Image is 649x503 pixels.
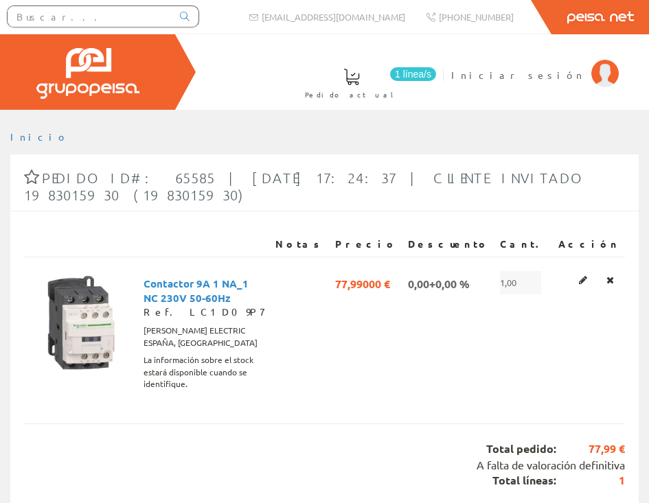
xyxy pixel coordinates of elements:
span: 1 [556,473,625,489]
span: Iniciar sesión [451,68,584,82]
span: 1,00 [500,271,541,294]
th: Precio [330,232,402,257]
img: Grupo Peisa [36,48,139,99]
span: Contactor 9A 1 NA_1 NC 230V 50-60Hz [144,271,264,294]
span: A falta de valoración definitiva [477,458,625,471]
span: 1 línea/s [390,67,436,81]
th: Cant. [494,232,553,257]
div: Ref. LC1D09P7 [144,305,264,319]
img: Foto artículo Contactor 9A 1 NA_1 NC 230V 50-60Hz (150x150) [30,271,133,374]
a: Editar [575,271,591,289]
span: La información sobre el stock estará disponible cuando se identifique. [144,349,264,372]
th: Notas [270,232,330,257]
span: 0,00+0,00 % [408,271,470,294]
th: Descuento [402,232,494,257]
a: 1 línea/s Pedido actual [291,57,440,107]
span: Pedido ID#: 65585 | [DATE] 17:24:37 | Cliente Invitado 1983015930 (1983015930) [24,169,580,203]
a: Inicio [10,130,69,143]
span: Pedido actual [305,88,398,102]
span: [PHONE_NUMBER] [439,11,514,23]
a: Iniciar sesión [451,57,619,70]
a: Eliminar [602,271,618,289]
th: Acción [553,232,625,257]
input: Buscar... [8,6,172,27]
span: 77,99000 € [335,271,390,294]
span: 77,99 € [556,441,625,457]
span: [PERSON_NAME] ELECTRIC ESPAÑA, [GEOGRAPHIC_DATA] [144,319,264,342]
span: [EMAIL_ADDRESS][DOMAIN_NAME] [262,11,405,23]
